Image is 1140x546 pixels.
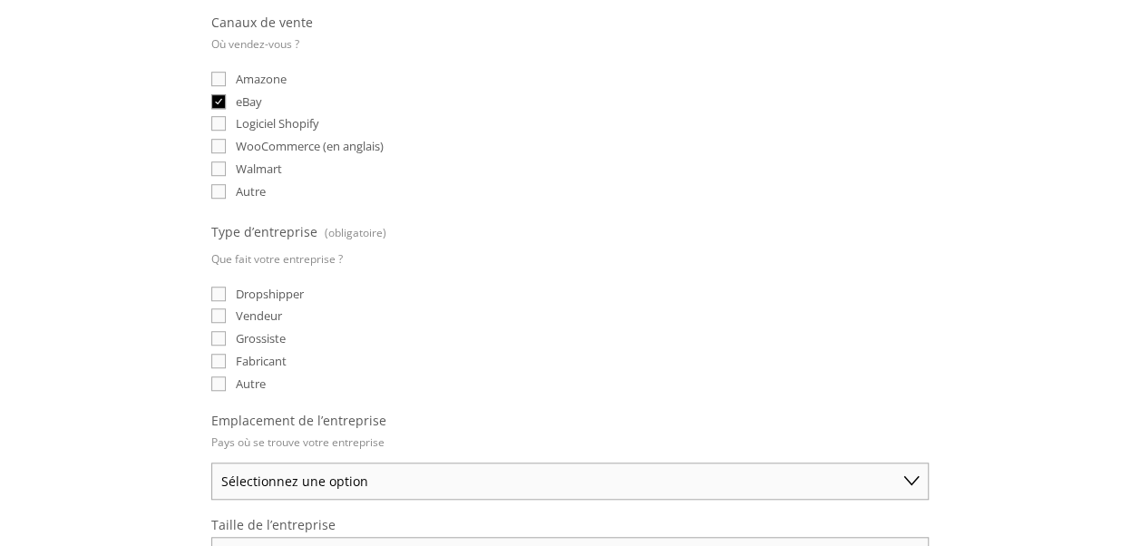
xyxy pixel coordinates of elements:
span: Canaux de vente [211,14,313,31]
span: eBay [236,93,262,110]
span: (obligatoire) [324,219,385,246]
input: Walmart [211,161,226,176]
span: Emplacement de l’entreprise [211,412,386,429]
input: Autre [211,184,226,199]
p: Pays où se trouve votre entreprise [211,429,386,455]
span: Autre [236,375,266,392]
span: Fabricant [236,353,287,369]
span: Walmart [236,161,282,177]
input: Dropshipper [211,287,226,301]
span: Autre [236,183,266,200]
input: Fabricant [211,354,226,368]
span: Dropshipper [236,286,304,302]
span: Amazone [236,71,287,87]
p: Où vendez-vous ? [211,31,313,57]
input: Vendeur [211,308,226,323]
input: Amazone [211,72,226,86]
select: Emplacement de l’entreprise [211,463,929,500]
input: Grossiste [211,331,226,346]
input: eBay [211,94,226,109]
span: Logiciel Shopify [236,115,319,132]
span: Taille de l’entreprise [211,516,336,533]
span: Vendeur [236,307,282,324]
span: Grossiste [236,330,286,346]
span: WooCommerce (en anglais) [236,138,384,154]
p: Que fait votre entreprise ? [211,246,385,272]
input: WooCommerce (en anglais) [211,139,226,153]
input: Logiciel Shopify [211,116,226,131]
span: Type d’entreprise [211,223,317,240]
input: Autre [211,376,226,391]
